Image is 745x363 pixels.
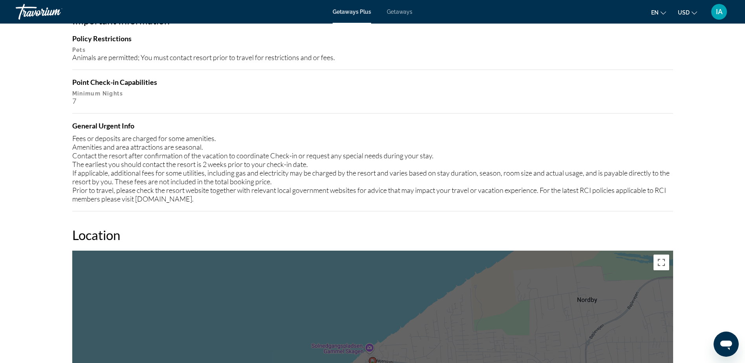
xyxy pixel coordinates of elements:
[72,53,673,62] div: Animals are permitted; You must contact resort prior to travel for restrictions and or fees.
[651,9,659,16] span: en
[678,7,697,18] button: Change currency
[709,4,729,20] button: User Menu
[72,97,673,105] div: 7
[714,332,739,357] iframe: Przycisk umożliwiający otwarcie okna komunikatora
[716,8,723,16] span: IA
[72,121,673,130] h4: General Urgent Info
[72,90,673,97] p: Minimum Nights
[678,9,690,16] span: USD
[72,134,673,203] div: Fees or deposits are charged for some amenities. Amenities and area attractions are seasonal. Con...
[333,9,371,15] a: Getaways Plus
[16,2,94,22] a: Travorium
[72,78,673,86] h4: Point Check-in Capabilities
[387,9,412,15] a: Getaways
[72,47,673,53] p: Pets
[72,227,673,243] h2: Location
[72,34,673,43] h4: Policy Restrictions
[653,255,669,270] button: Włącz widok pełnoekranowy
[651,7,666,18] button: Change language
